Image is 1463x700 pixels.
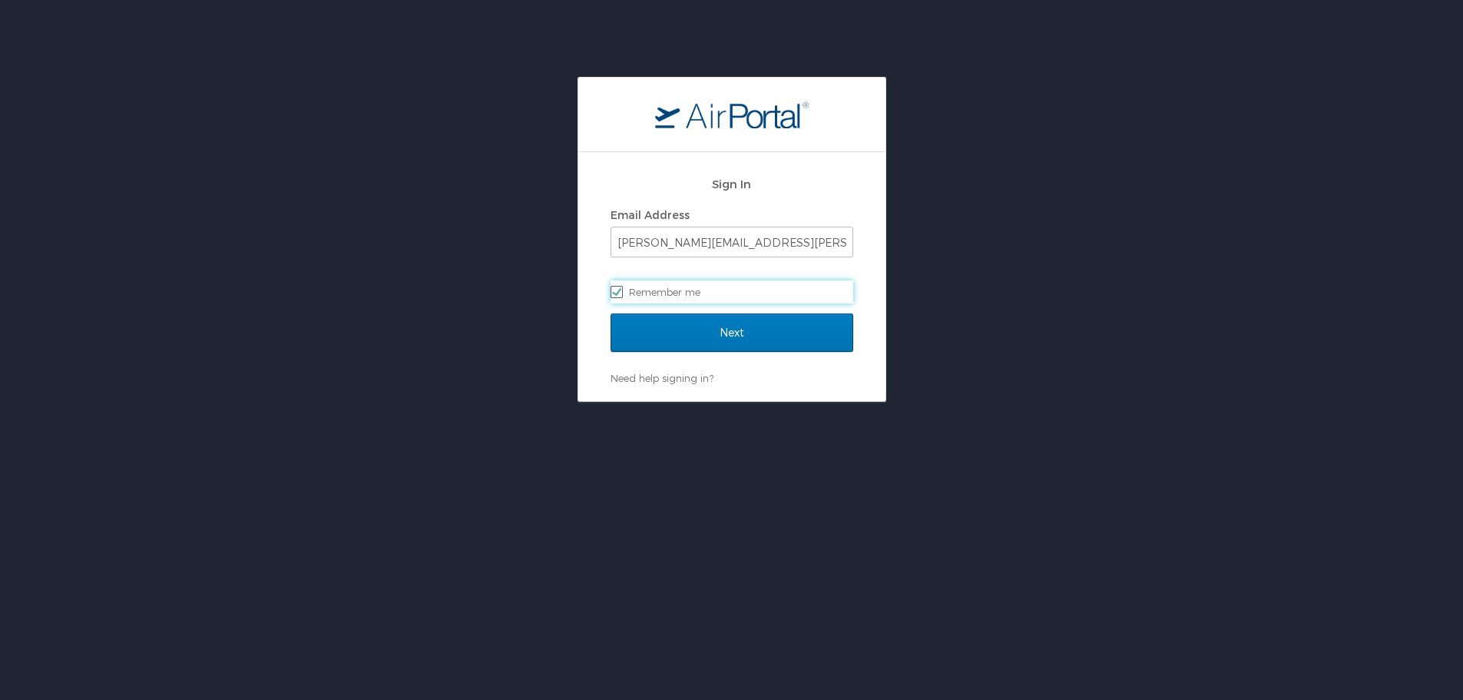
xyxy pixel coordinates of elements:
label: Remember me [611,280,853,304]
label: Email Address [611,208,690,221]
input: Next [611,314,853,352]
img: logo [655,101,809,128]
h2: Sign In [611,175,853,193]
a: Need help signing in? [611,372,713,384]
